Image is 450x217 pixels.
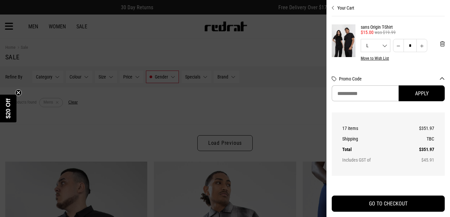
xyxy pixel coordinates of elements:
[402,155,434,165] td: $45.91
[15,89,22,96] button: Close teaser
[361,56,389,61] button: Move to Wish List
[375,30,396,35] span: was $19.99
[393,39,404,52] button: Decrease quantity
[402,144,434,155] td: $351.97
[402,123,434,134] td: $351.97
[332,184,445,190] iframe: Customer reviews powered by Trustpilot
[342,155,402,165] th: Includes GST of
[339,76,445,81] button: Promo Code
[361,24,445,30] a: sans Origin T-Shirt
[332,24,355,57] img: sans Origin T-Shirt
[361,43,390,48] span: L
[332,85,399,101] input: Promo Code
[435,36,450,52] button: 'Remove from cart
[416,39,427,52] button: Increase quantity
[5,98,12,118] span: $20 Off
[342,123,402,134] th: 17 items
[404,39,417,52] input: Quantity
[332,196,445,212] button: GO TO CHECKOUT
[361,30,374,35] span: $15.00
[342,144,402,155] th: Total
[402,134,434,144] td: TBC
[399,85,445,101] button: Apply
[342,134,402,144] th: Shipping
